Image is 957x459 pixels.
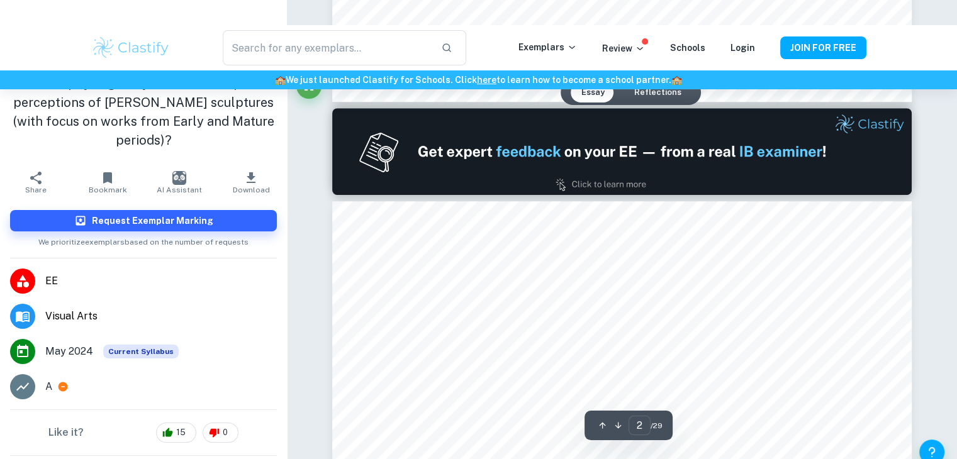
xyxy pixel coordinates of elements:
[10,74,277,150] h1: How did physiognomy influence the public perceptions of [PERSON_NAME] sculptures (with focus on w...
[670,43,705,53] a: Schools
[216,426,235,439] span: 0
[730,43,755,53] a: Login
[25,185,47,194] span: Share
[3,73,954,87] h6: We just launched Clastify for Schools. Click to learn how to become a school partner.
[92,214,213,228] h6: Request Exemplar Marking
[38,231,249,248] span: We prioritize exemplars based on the number of requests
[157,185,202,194] span: AI Assistant
[518,40,577,54] p: Exemplars
[91,35,171,60] img: Clastify logo
[45,274,277,289] span: EE
[89,185,127,194] span: Bookmark
[624,82,691,102] button: Reflections
[477,75,496,85] a: here
[332,108,912,195] img: Ad
[571,82,614,102] button: Essay
[48,425,84,440] h6: Like it?
[143,165,215,200] button: AI Assistant
[45,309,277,324] span: Visual Arts
[780,36,866,59] button: JOIN FOR FREE
[172,171,186,185] img: AI Assistant
[103,345,179,358] span: Current Syllabus
[215,165,287,200] button: Download
[72,165,143,200] button: Bookmark
[169,426,193,439] span: 15
[103,345,179,358] div: This exemplar is based on the current syllabus. Feel free to refer to it for inspiration/ideas wh...
[651,420,663,431] span: / 29
[233,185,270,194] span: Download
[203,423,238,443] div: 0
[45,379,52,394] p: A
[10,210,277,231] button: Request Exemplar Marking
[45,344,93,359] span: May 2024
[275,75,286,85] span: 🏫
[602,41,645,55] p: Review
[223,30,430,65] input: Search for any exemplars...
[156,423,196,443] div: 15
[671,75,682,85] span: 🏫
